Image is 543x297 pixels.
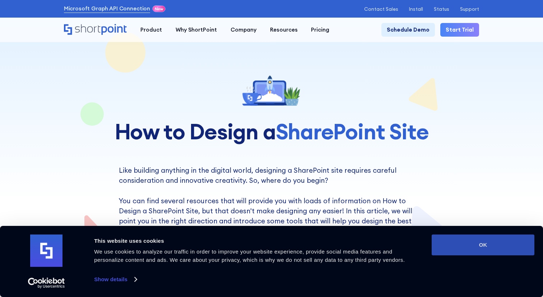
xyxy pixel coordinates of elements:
[409,6,423,12] a: Install
[94,249,405,263] span: We use cookies to analyze our traffic in order to improve your website experience, provide social...
[381,23,435,37] a: Schedule Demo
[414,214,543,297] div: Chat-Widget
[263,23,305,37] a: Resources
[30,235,62,267] img: logo
[304,23,336,37] a: Pricing
[224,23,263,37] a: Company
[94,274,136,285] a: Show details
[231,26,256,34] div: Company
[432,235,534,255] button: OK
[434,6,449,12] a: Status
[440,23,479,37] a: Start Trial
[119,165,424,237] p: Like building anything in the digital world, designing a SharePoint site requires careful conside...
[94,237,416,245] div: This website uses cookies
[134,23,169,37] a: Product
[176,26,217,34] div: Why ShortPoint
[15,278,78,288] a: Usercentrics Cookiebot - opens in a new window
[276,118,429,145] span: SharePoint Site
[311,26,329,34] div: Pricing
[460,6,479,12] a: Support
[270,26,298,34] div: Resources
[169,23,224,37] a: Why ShortPoint
[364,6,398,12] a: Contact Sales
[108,120,434,144] h1: How to Design a
[414,214,543,297] iframe: Chat Widget
[64,5,150,13] a: Microsoft Graph API Connection
[140,26,162,34] div: Product
[64,24,127,36] a: Home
